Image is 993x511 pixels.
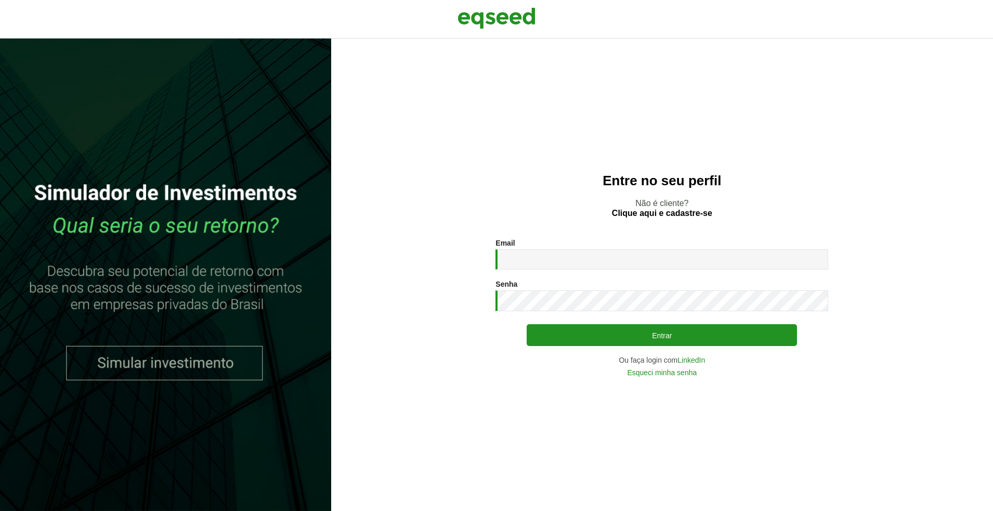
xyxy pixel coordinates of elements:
[677,356,705,364] a: LinkedIn
[458,5,535,31] img: EqSeed Logo
[612,209,712,218] a: Clique aqui e cadastre-se
[627,369,697,376] a: Esqueci minha senha
[495,356,828,364] div: Ou faça login com
[527,324,797,346] button: Entrar
[352,173,972,188] h2: Entre no seu perfil
[495,239,515,247] label: Email
[352,198,972,218] p: Não é cliente?
[495,280,517,288] label: Senha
